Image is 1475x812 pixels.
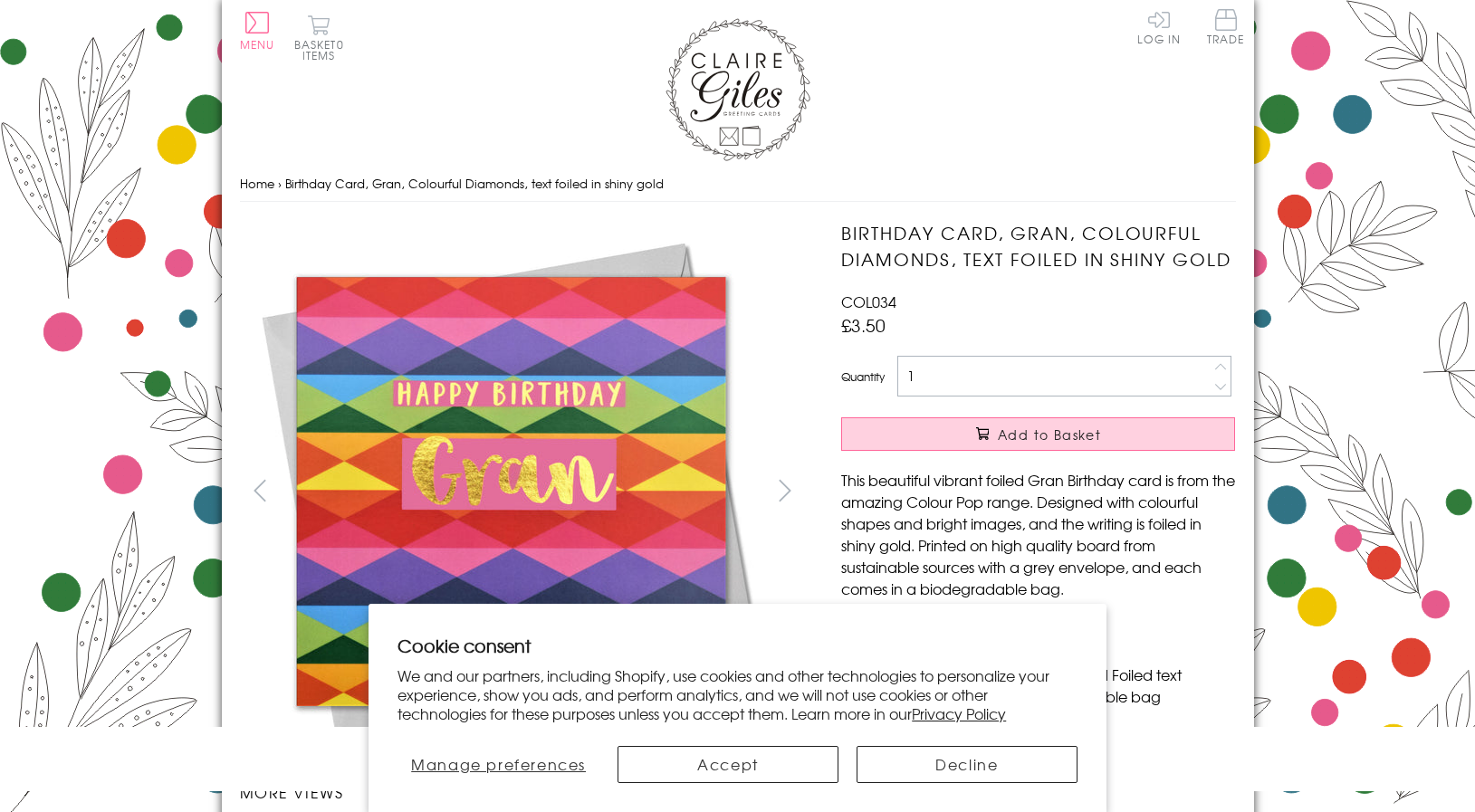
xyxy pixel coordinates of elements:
label: Quantity [841,368,885,385]
span: Manage preferences [411,753,586,775]
button: Basket0 items [294,14,344,61]
button: Accept [618,746,838,783]
a: Trade [1207,9,1245,48]
button: prev [240,470,281,511]
img: Claire Giles Greetings Cards [666,18,810,161]
button: next [764,470,805,511]
button: Add to Basket [841,417,1235,451]
p: This beautiful vibrant foiled Gran Birthday card is from the amazing Colour Pop range. Designed w... [841,469,1235,599]
span: 0 items [302,36,344,63]
span: Trade [1207,9,1245,44]
a: Home [240,175,274,192]
span: Add to Basket [998,425,1101,444]
span: Birthday Card, Gran, Colourful Diamonds, text foiled in shiny gold [285,175,664,192]
a: Privacy Policy [912,702,1006,724]
span: › [278,175,282,192]
h2: Cookie consent [397,633,1078,658]
button: Decline [857,746,1078,783]
span: £3.50 [841,312,886,338]
h1: Birthday Card, Gran, Colourful Diamonds, text foiled in shiny gold [841,220,1235,272]
span: COL034 [841,291,896,312]
a: Log In [1137,9,1181,44]
span: Menu [240,36,275,53]
nav: breadcrumbs [240,166,1236,203]
button: Manage preferences [397,746,599,783]
img: Birthday Card, Gran, Colourful Diamonds, text foiled in shiny gold [805,220,1348,763]
button: Menu [240,12,275,50]
p: We and our partners, including Shopify, use cookies and other technologies to personalize your ex... [397,666,1078,722]
img: Birthday Card, Gran, Colourful Diamonds, text foiled in shiny gold [239,220,782,763]
h3: More views [240,781,806,803]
